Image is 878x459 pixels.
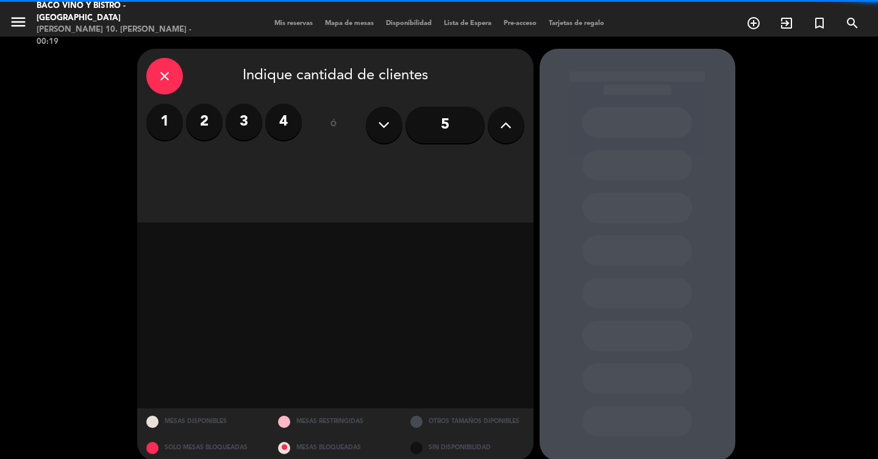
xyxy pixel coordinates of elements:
div: MESAS RESTRINGIDAS [269,408,401,435]
label: 2 [186,104,223,140]
span: Mis reservas [268,20,319,27]
i: add_circle_outline [746,16,761,30]
label: 4 [265,104,302,140]
div: MESAS DISPONIBLES [137,408,269,435]
span: Tarjetas de regalo [543,20,610,27]
div: ó [314,104,354,146]
i: menu [9,13,27,31]
i: search [845,16,860,30]
span: Pre-acceso [498,20,543,27]
label: 1 [146,104,183,140]
div: Indique cantidad de clientes [146,58,524,94]
label: 3 [226,104,262,140]
span: Mapa de mesas [319,20,380,27]
span: Disponibilidad [380,20,438,27]
i: turned_in_not [812,16,827,30]
span: Lista de Espera [438,20,498,27]
div: [PERSON_NAME] 10. [PERSON_NAME] - 00:19 [37,24,210,48]
button: menu [9,13,27,35]
div: OTROS TAMAÑOS DIPONIBLES [401,408,534,435]
i: close [157,69,172,84]
i: exit_to_app [779,16,794,30]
